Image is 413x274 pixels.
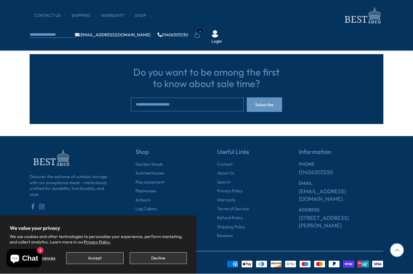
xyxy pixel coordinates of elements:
a: Reviews [217,233,233,239]
a: Shipping Policy [217,224,245,230]
h6: ADDRESS: [299,207,383,213]
img: logo [341,6,383,26]
a: Search [217,180,231,186]
a: Log Cabins [135,206,157,212]
h5: Useful Links [217,148,278,162]
h2: We value your privacy [10,225,187,231]
h3: Do you want to be among the first to know about sale time? [131,67,282,90]
img: footer-logo [30,148,72,168]
button: Subscribe [247,98,282,112]
h5: Shop [135,148,196,162]
a: 0 [194,32,200,38]
a: Greenhouses [135,215,161,221]
a: [STREET_ADDRESS][PERSON_NAME] [299,214,383,230]
a: [EMAIL_ADDRESS][DOMAIN_NAME] [299,188,383,203]
a: Garden Sheds [135,162,163,168]
a: Privacy Policy [217,188,243,194]
a: About Us [217,171,234,177]
a: [EMAIL_ADDRESS][DOMAIN_NAME] [75,33,151,37]
button: Accept [66,253,123,264]
a: 01406307230 [299,169,333,176]
img: User Icon [211,31,219,38]
button: Decline [130,253,187,264]
a: Shipping [71,13,96,19]
h5: Information [299,148,383,162]
a: Warranty [101,13,130,19]
a: Arbours [135,197,151,204]
a: Refund Policy [217,215,243,221]
span: Subscribe [255,103,274,107]
h6: PHONE [299,162,383,167]
a: Play equipment [135,180,164,186]
p: We use cookies and other technologies to personalize your experience, perform marketing, and coll... [10,234,187,245]
a: Playhouses [135,188,156,194]
a: Terms of Service [217,206,249,212]
a: Login [211,39,222,45]
a: 01406307230 [158,33,188,37]
inbox-online-store-chat: Shopify online store chat [5,250,44,269]
a: Warranty [217,197,236,204]
a: Privacy Policy. [84,240,111,245]
p: Discover the epitome of outdoor storage with our exceptional sheds – meticulously crafted for dur... [30,174,114,204]
span: 0 [197,29,203,34]
a: CONTACT US [34,13,67,19]
a: Summerhouses [135,171,164,177]
a: Contact [217,162,233,168]
a: Shop [135,13,152,19]
h6: EMAIL [299,181,383,186]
